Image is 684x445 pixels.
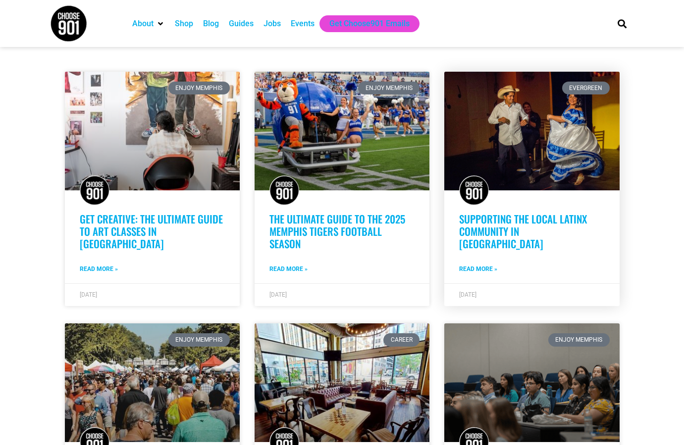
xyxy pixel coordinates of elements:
[358,82,420,94] div: Enjoy Memphis
[444,323,619,442] a: A group of students sit attentively in a lecture hall, listening to a presentation. Some have not...
[203,18,219,30] a: Blog
[269,176,299,205] img: Choose901
[383,333,420,346] div: Career
[548,333,610,346] div: Enjoy Memphis
[229,18,254,30] a: Guides
[269,211,405,251] a: The Ultimate Guide to the 2025 Memphis Tigers Football Season
[80,291,97,298] span: [DATE]
[459,291,476,298] span: [DATE]
[80,211,223,251] a: Get Creative: The Ultimate Guide to Art Classes in [GEOGRAPHIC_DATA]
[459,211,587,251] a: Supporting the Local Latinx Community in [GEOGRAPHIC_DATA]
[168,333,230,346] div: Enjoy Memphis
[291,18,315,30] a: Events
[168,82,230,94] div: Enjoy Memphis
[132,18,154,30] a: About
[255,72,429,190] a: A mascot and cheerleaders on a blue vehicle celebrate on a football field, with more cheerleaders...
[175,18,193,30] a: Shop
[80,265,118,273] a: Read more about Get Creative: The Ultimate Guide to Art Classes in Memphis
[269,265,308,273] a: Read more about The Ultimate Guide to the 2025 Memphis Tigers Football Season
[263,18,281,30] a: Jobs
[329,18,410,30] a: Get Choose901 Emails
[459,265,497,273] a: Read more about Supporting the Local Latinx Community in Memphis
[80,176,109,205] img: Choose901
[127,15,601,32] nav: Main nav
[269,291,287,298] span: [DATE]
[614,15,630,32] div: Search
[459,176,489,205] img: Choose901
[65,72,240,190] a: An artist sits in a chair painting a large portrait of two young musicians playing brass instrume...
[562,82,610,94] div: Evergreen
[127,15,170,32] div: About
